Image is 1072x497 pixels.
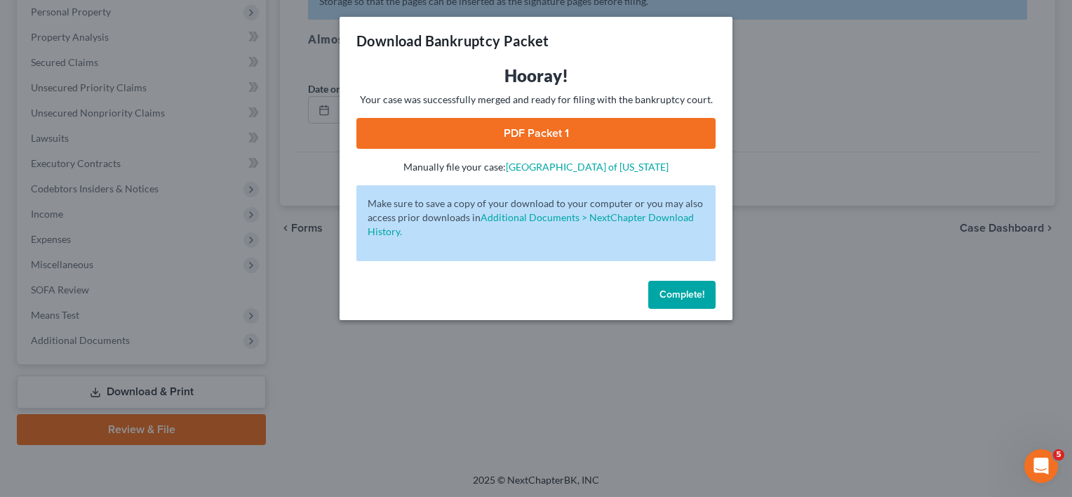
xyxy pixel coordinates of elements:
[368,197,704,239] p: Make sure to save a copy of your download to your computer or you may also access prior downloads in
[368,211,694,237] a: Additional Documents > NextChapter Download History.
[356,65,716,87] h3: Hooray!
[356,31,549,51] h3: Download Bankruptcy Packet
[356,93,716,107] p: Your case was successfully merged and ready for filing with the bankruptcy court.
[356,118,716,149] a: PDF Packet 1
[1053,449,1064,460] span: 5
[506,161,669,173] a: [GEOGRAPHIC_DATA] of [US_STATE]
[1024,449,1058,483] iframe: Intercom live chat
[659,289,704,300] span: Complete!
[648,281,716,309] button: Complete!
[356,160,716,174] p: Manually file your case:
